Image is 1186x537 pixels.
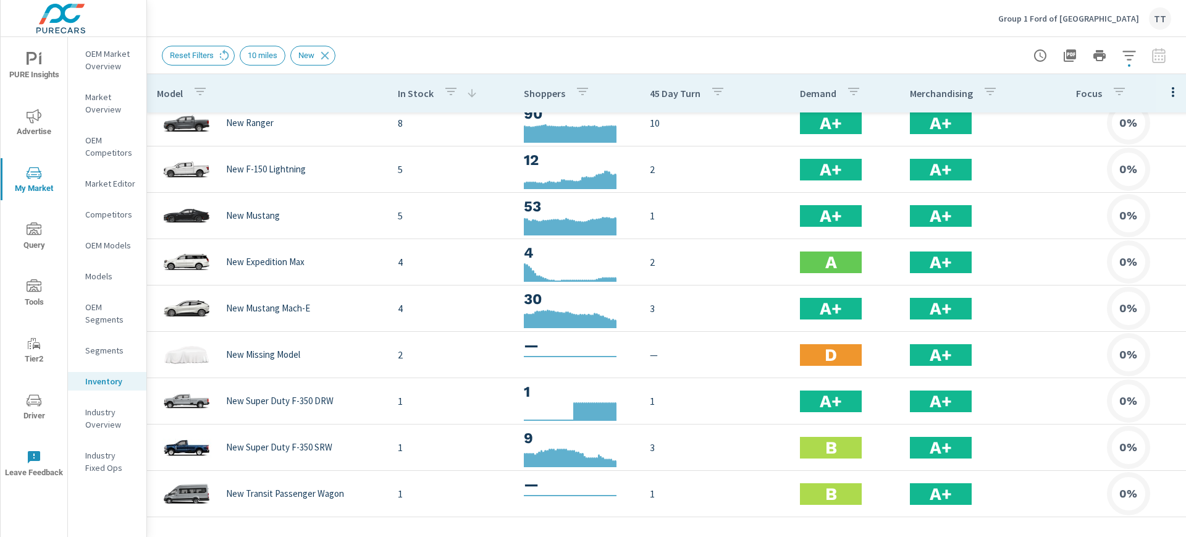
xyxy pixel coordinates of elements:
p: OEM Market Overview [85,48,137,72]
h2: A+ [930,391,952,412]
p: Segments [85,344,137,357]
p: New Missing Model [226,349,300,360]
p: New Expedition Max [226,256,305,268]
h6: 0% [1119,488,1137,500]
h2: A+ [930,298,952,319]
p: New F-150 Lightning [226,164,306,175]
p: Models [85,270,137,282]
p: New Mustang [226,210,280,221]
p: 1 [650,394,780,408]
h2: A+ [820,391,842,412]
p: Market Overview [85,91,137,116]
h6: 0% [1119,163,1137,175]
p: 5 [398,208,504,223]
h6: 0% [1119,256,1137,268]
img: glamour [162,336,211,373]
div: Industry Overview [68,403,146,434]
p: Inventory [85,375,137,387]
p: New Super Duty F-350 SRW [226,442,332,453]
p: Group 1 Ford of [GEOGRAPHIC_DATA] [998,13,1139,24]
div: Industry Fixed Ops [68,446,146,477]
p: — [650,347,780,362]
p: 1 [398,440,504,455]
p: 8 [398,116,504,130]
h3: 30 [524,289,630,310]
p: OEM Models [85,239,137,252]
p: New Ranger [226,117,274,129]
p: In Stock [398,87,434,99]
h3: 53 [524,196,630,217]
div: OEM Segments [68,298,146,329]
div: Inventory [68,372,146,391]
h2: A+ [930,252,952,273]
p: 1 [398,394,504,408]
p: 4 [398,255,504,269]
p: Shoppers [524,87,565,99]
div: TT [1149,7,1171,30]
img: glamour [162,243,211,281]
h2: A+ [930,205,952,227]
h2: A+ [930,437,952,459]
h2: B [825,437,837,459]
h2: B [825,483,837,505]
span: Driver [4,393,64,423]
p: 2 [650,162,780,177]
span: Tools [4,279,64,310]
div: Competitors [68,205,146,224]
img: glamour [162,383,211,420]
h6: 0% [1119,117,1137,129]
p: Competitors [85,208,137,221]
div: Market Overview [68,88,146,119]
p: 1 [650,208,780,223]
p: OEM Competitors [85,134,137,159]
h2: A+ [820,112,842,134]
p: 45 Day Turn [650,87,700,99]
h2: A+ [930,112,952,134]
h2: A+ [930,344,952,366]
img: glamour [162,104,211,142]
p: 3 [650,301,780,316]
h3: — [524,335,630,356]
p: 2 [398,347,504,362]
p: New Super Duty F-350 DRW [226,395,334,407]
span: My Market [4,166,64,196]
h3: — [524,474,630,495]
h2: A+ [820,205,842,227]
div: OEM Market Overview [68,44,146,75]
p: 1 [398,486,504,501]
span: New [291,51,322,60]
h2: D [825,344,837,366]
span: Advertise [4,109,64,139]
div: OEM Models [68,236,146,255]
h3: 9 [524,428,630,449]
img: glamour [162,429,211,466]
h6: 0% [1119,209,1137,222]
h3: 12 [524,150,630,171]
p: Market Editor [85,177,137,190]
div: Market Editor [68,174,146,193]
span: Query [4,222,64,253]
span: 10 miles [240,51,285,60]
h2: A+ [820,298,842,319]
img: glamour [162,290,211,327]
h6: 0% [1119,349,1137,361]
div: Segments [68,341,146,360]
div: New [290,46,335,66]
p: 3 [650,440,780,455]
h2: A+ [930,159,952,180]
h2: A+ [820,159,842,180]
p: OEM Segments [85,301,137,326]
span: Leave Feedback [4,450,64,480]
p: 1 [650,486,780,501]
p: 2 [650,255,780,269]
p: Industry Overview [85,406,137,431]
p: Focus [1076,87,1102,99]
h6: 0% [1119,395,1137,407]
img: glamour [162,475,211,512]
div: OEM Competitors [68,131,146,162]
p: New Mustang Mach-E [226,303,310,314]
button: Apply Filters [1117,43,1142,68]
span: Reset Filters [162,51,221,60]
h2: A+ [930,483,952,505]
img: glamour [162,151,211,188]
